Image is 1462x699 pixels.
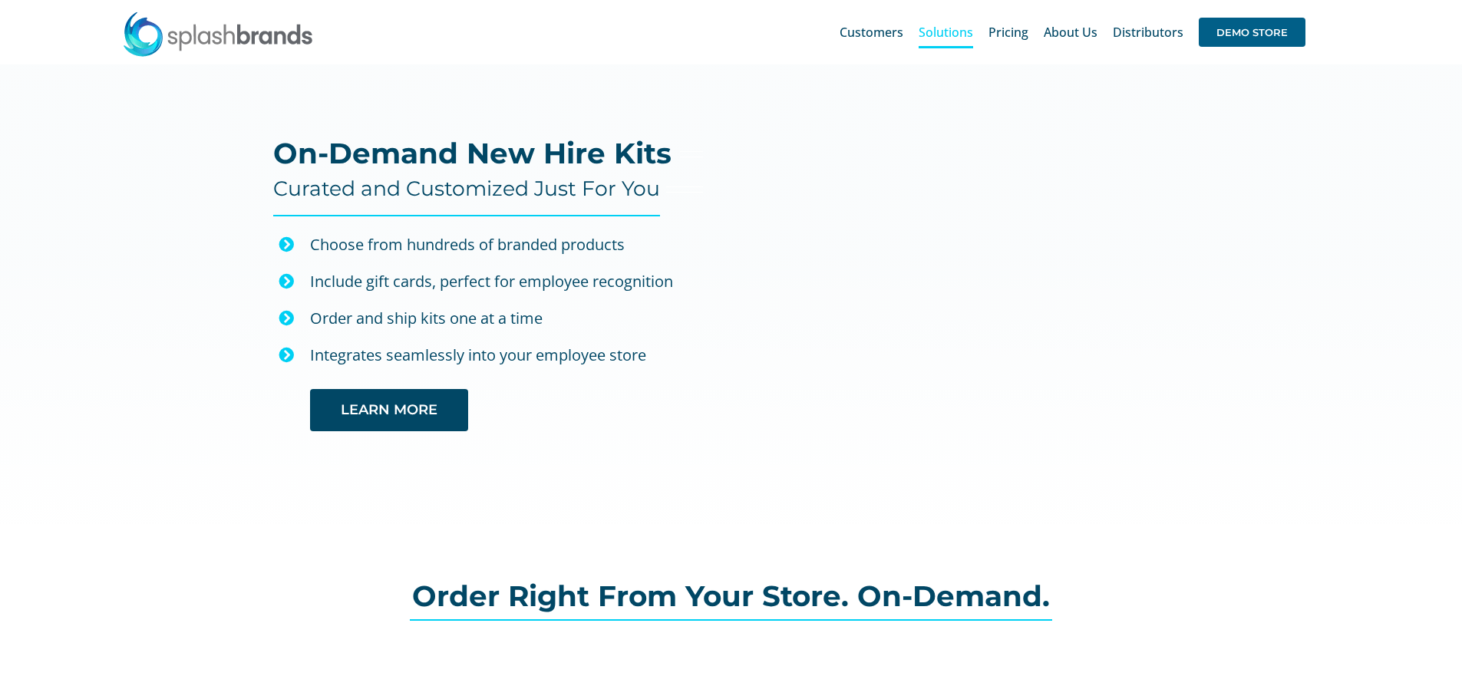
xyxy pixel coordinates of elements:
[1113,26,1183,38] span: Distributors
[310,305,704,331] p: Order and ship kits one at a time
[988,26,1028,38] span: Pricing
[310,232,704,258] div: Choose from hundreds of branded products
[273,138,672,169] h2: On-Demand New Hire Kits
[1199,8,1305,57] a: DEMO STORE
[1044,26,1097,38] span: About Us
[919,26,973,38] span: Solutions
[341,402,437,418] span: LEARN MORE
[310,342,704,368] p: Integrates seamlessly into your employee store
[840,8,1305,57] nav: Main Menu
[273,176,660,201] h4: Curated and Customized Just For You
[122,11,314,57] img: SplashBrands.com Logo
[988,8,1028,57] a: Pricing
[412,579,1050,613] span: Order Right From Your Store. On-Demand.
[1113,8,1183,57] a: Distributors
[748,98,1194,504] img: Anders New Hire Kit Web Image-01
[1199,18,1305,47] span: DEMO STORE
[840,26,903,38] span: Customers
[840,8,903,57] a: Customers
[310,269,704,295] div: Include gift cards, perfect for employee recognition
[310,389,468,431] a: LEARN MORE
